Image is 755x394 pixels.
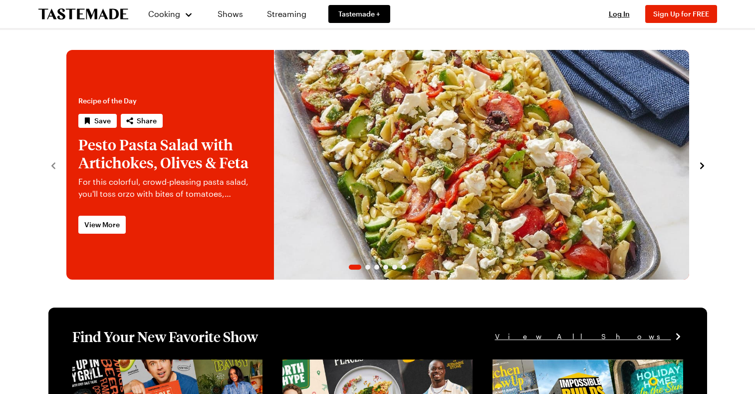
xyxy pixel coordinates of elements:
span: Share [137,116,157,126]
span: Cooking [148,9,180,18]
span: Save [94,116,111,126]
span: Sign Up for FREE [653,9,709,18]
span: Go to slide 2 [365,265,370,270]
a: View full content for [object Object] [282,361,419,370]
button: Log In [599,9,639,19]
button: Share [121,114,163,128]
div: 1 / 6 [66,50,689,280]
button: navigate to previous item [48,159,58,171]
span: Go to slide 5 [392,265,397,270]
span: View More [84,220,120,230]
h1: Find Your New Favorite Show [72,328,258,346]
button: Cooking [148,2,194,26]
a: To Tastemade Home Page [38,8,128,20]
a: View More [78,216,126,234]
span: Go to slide 4 [383,265,388,270]
span: Tastemade + [338,9,380,19]
button: navigate to next item [697,159,707,171]
a: Tastemade + [328,5,390,23]
button: Save recipe [78,114,117,128]
button: Sign Up for FREE [645,5,717,23]
a: View All Shows [495,331,683,342]
span: Log In [609,9,630,18]
span: View All Shows [495,331,671,342]
a: View full content for [object Object] [72,361,209,370]
span: Go to slide 3 [374,265,379,270]
a: View full content for [object Object] [493,361,629,370]
span: Go to slide 6 [401,265,406,270]
span: Go to slide 1 [349,265,361,270]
